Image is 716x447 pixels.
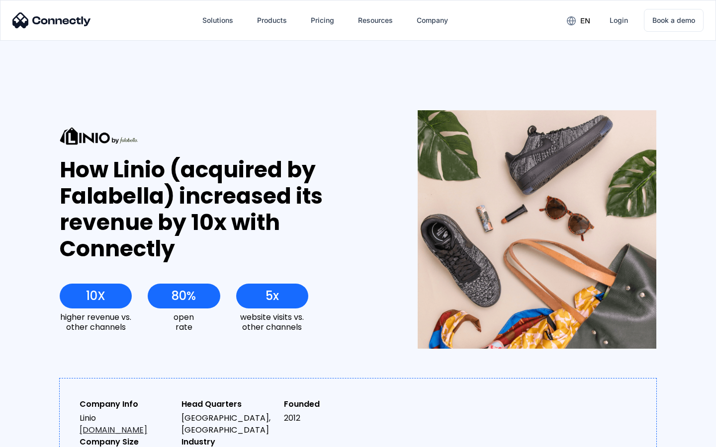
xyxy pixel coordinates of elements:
a: Login [602,8,636,32]
div: Linio [80,412,174,436]
div: Company [417,13,448,27]
div: Solutions [202,13,233,27]
div: open rate [148,312,220,331]
div: 2012 [284,412,378,424]
div: Founded [284,398,378,410]
a: [DOMAIN_NAME] [80,424,147,436]
div: Pricing [311,13,334,27]
aside: Language selected: English [10,430,60,444]
div: 80% [172,289,196,303]
a: Pricing [303,8,342,32]
div: Resources [358,13,393,27]
div: higher revenue vs. other channels [60,312,132,331]
div: 5x [266,289,279,303]
div: website visits vs. other channels [236,312,308,331]
div: en [580,14,590,28]
div: [GEOGRAPHIC_DATA], [GEOGRAPHIC_DATA] [181,412,275,436]
a: Book a demo [644,9,704,32]
div: How Linio (acquired by Falabella) increased its revenue by 10x with Connectly [60,157,381,262]
div: 10X [86,289,105,303]
div: Head Quarters [181,398,275,410]
ul: Language list [20,430,60,444]
div: Company Info [80,398,174,410]
img: Connectly Logo [12,12,91,28]
div: Products [257,13,287,27]
div: Login [610,13,628,27]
